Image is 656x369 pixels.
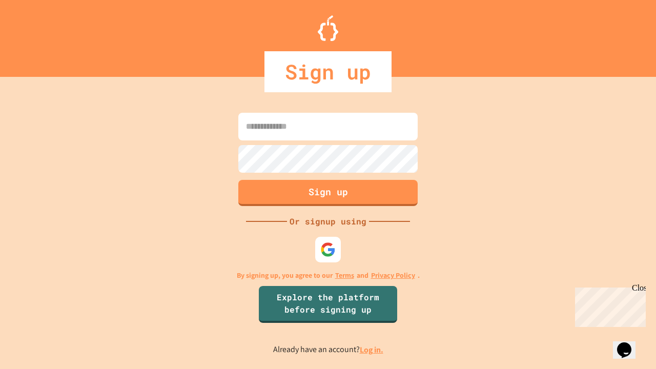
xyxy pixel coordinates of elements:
[238,180,418,206] button: Sign up
[318,15,338,41] img: Logo.svg
[613,328,646,359] iframe: chat widget
[335,270,354,281] a: Terms
[273,343,383,356] p: Already have an account?
[571,283,646,327] iframe: chat widget
[264,51,392,92] div: Sign up
[360,344,383,355] a: Log in.
[4,4,71,65] div: Chat with us now!Close
[371,270,415,281] a: Privacy Policy
[259,286,397,323] a: Explore the platform before signing up
[320,242,336,257] img: google-icon.svg
[287,215,369,228] div: Or signup using
[237,270,420,281] p: By signing up, you agree to our and .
